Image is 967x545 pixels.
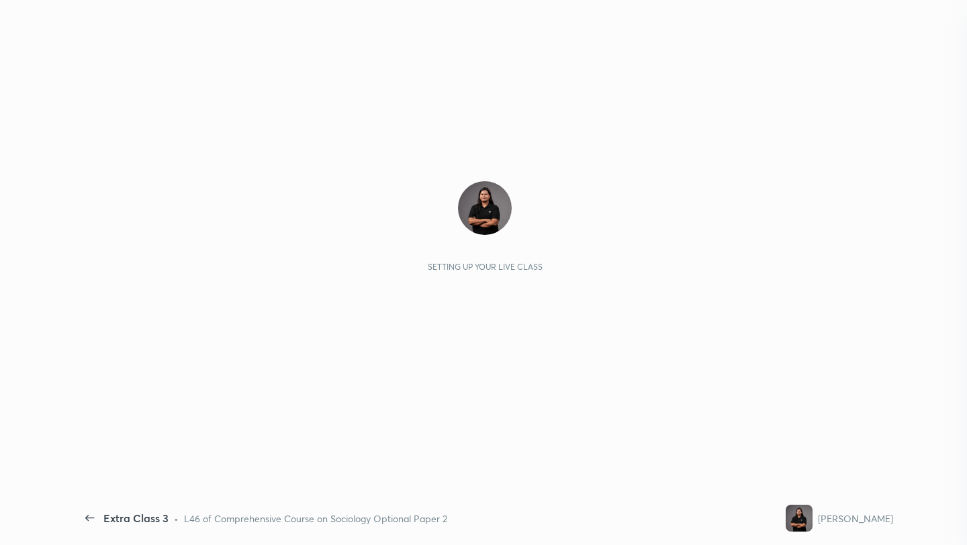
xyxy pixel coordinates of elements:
[786,505,813,532] img: 591878f476c24af985e159e655de506f.jpg
[103,510,169,526] div: Extra Class 3
[184,511,447,526] div: L46 of Comprehensive Course on Sociology Optional Paper 2
[458,181,512,235] img: 591878f476c24af985e159e655de506f.jpg
[174,511,179,526] div: •
[428,262,543,272] div: Setting up your live class
[818,511,893,526] div: [PERSON_NAME]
